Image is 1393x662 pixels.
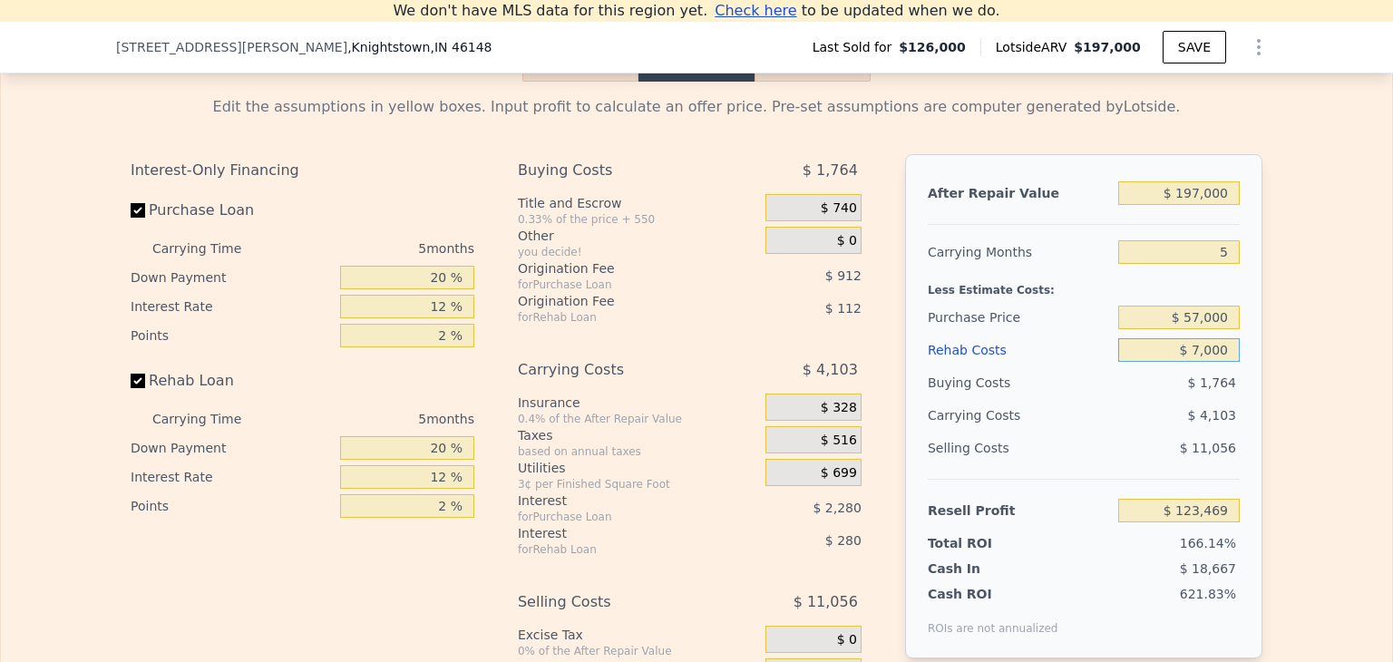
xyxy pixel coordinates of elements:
[1180,561,1236,576] span: $ 18,667
[1163,31,1226,63] button: SAVE
[821,200,857,217] span: $ 740
[131,492,333,521] div: Points
[928,399,1041,432] div: Carrying Costs
[518,354,720,386] div: Carrying Costs
[131,365,333,397] label: Rehab Loan
[1188,375,1236,390] span: $ 1,764
[928,268,1240,301] div: Less Estimate Costs:
[518,426,758,444] div: Taxes
[1180,441,1236,455] span: $ 11,056
[131,292,333,321] div: Interest Rate
[928,494,1111,527] div: Resell Profit
[928,366,1111,399] div: Buying Costs
[278,234,474,263] div: 5 months
[794,586,858,618] span: $ 11,056
[518,194,758,212] div: Title and Escrow
[116,38,347,56] span: [STREET_ADDRESS][PERSON_NAME]
[899,38,966,56] span: $126,000
[131,154,474,187] div: Interest-Only Financing
[821,433,857,449] span: $ 516
[518,277,720,292] div: for Purchase Loan
[518,412,758,426] div: 0.4% of the After Repair Value
[813,38,900,56] span: Last Sold for
[518,477,758,492] div: 3¢ per Finished Square Foot
[837,233,857,249] span: $ 0
[131,374,145,388] input: Rehab Loan
[131,433,333,462] div: Down Payment
[928,301,1111,334] div: Purchase Price
[1074,40,1141,54] span: $197,000
[1188,408,1236,423] span: $ 4,103
[131,203,145,218] input: Purchase Loan
[825,301,862,316] span: $ 112
[928,560,1041,578] div: Cash In
[518,459,758,477] div: Utilities
[518,292,720,310] div: Origination Fee
[518,542,720,557] div: for Rehab Loan
[803,154,858,187] span: $ 1,764
[518,310,720,325] div: for Rehab Loan
[518,154,720,187] div: Buying Costs
[518,212,758,227] div: 0.33% of the price + 550
[518,510,720,524] div: for Purchase Loan
[928,334,1111,366] div: Rehab Costs
[825,268,862,283] span: $ 912
[430,40,492,54] span: , IN 46148
[518,444,758,459] div: based on annual taxes
[518,626,758,644] div: Excise Tax
[1241,29,1277,65] button: Show Options
[518,245,758,259] div: you decide!
[518,644,758,658] div: 0% of the After Repair Value
[278,404,474,433] div: 5 months
[928,432,1111,464] div: Selling Costs
[821,400,857,416] span: $ 328
[996,38,1074,56] span: Lotside ARV
[813,501,861,515] span: $ 2,280
[825,533,862,548] span: $ 280
[152,404,270,433] div: Carrying Time
[1180,536,1236,550] span: 166.14%
[131,96,1262,118] div: Edit the assumptions in yellow boxes. Input profit to calculate an offer price. Pre-set assumptio...
[518,586,720,618] div: Selling Costs
[1180,587,1236,601] span: 621.83%
[518,259,720,277] div: Origination Fee
[131,462,333,492] div: Interest Rate
[928,236,1111,268] div: Carrying Months
[928,585,1058,603] div: Cash ROI
[518,492,720,510] div: Interest
[347,38,492,56] span: , Knightstown
[518,227,758,245] div: Other
[518,524,720,542] div: Interest
[518,394,758,412] div: Insurance
[803,354,858,386] span: $ 4,103
[928,177,1111,209] div: After Repair Value
[131,194,333,227] label: Purchase Loan
[928,603,1058,636] div: ROIs are not annualized
[131,321,333,350] div: Points
[837,632,857,648] span: $ 0
[928,534,1041,552] div: Total ROI
[715,2,796,19] span: Check here
[131,263,333,292] div: Down Payment
[152,234,270,263] div: Carrying Time
[821,465,857,482] span: $ 699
